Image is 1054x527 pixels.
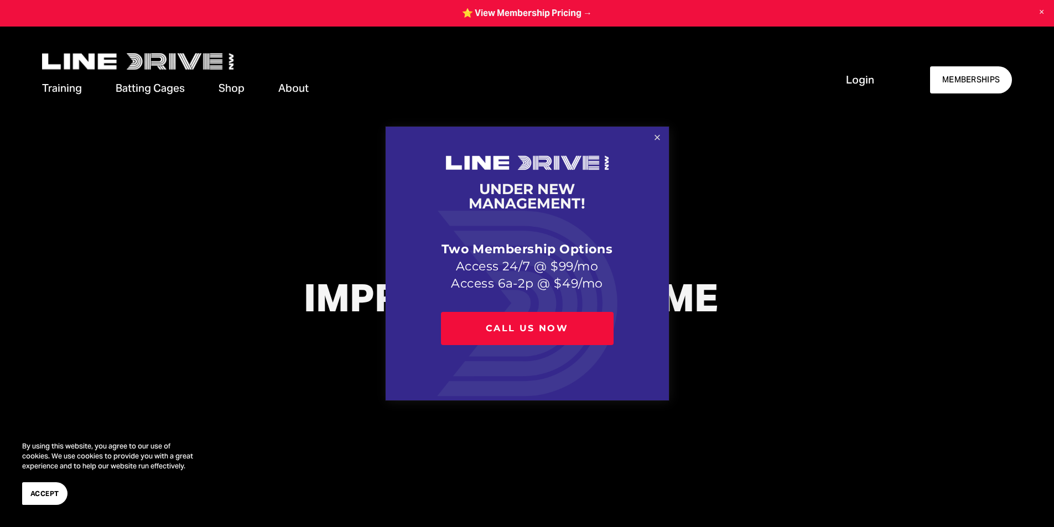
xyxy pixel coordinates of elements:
p: By using this website, you agree to our use of cookies. We use cookies to provide you with a grea... [22,441,199,471]
p: Access 24/7 @ $99/mo Access 6a-2p @ $49/mo [441,225,614,293]
strong: Membership Options [473,242,612,257]
span: Accept [30,488,59,499]
a: Close [647,128,667,148]
section: Cookie banner [11,430,210,516]
h1: UNDER NEW MANAGEMENT! [441,182,614,211]
strong: Two [442,242,469,257]
a: Call Us Now [441,312,614,346]
button: Accept [22,482,68,505]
